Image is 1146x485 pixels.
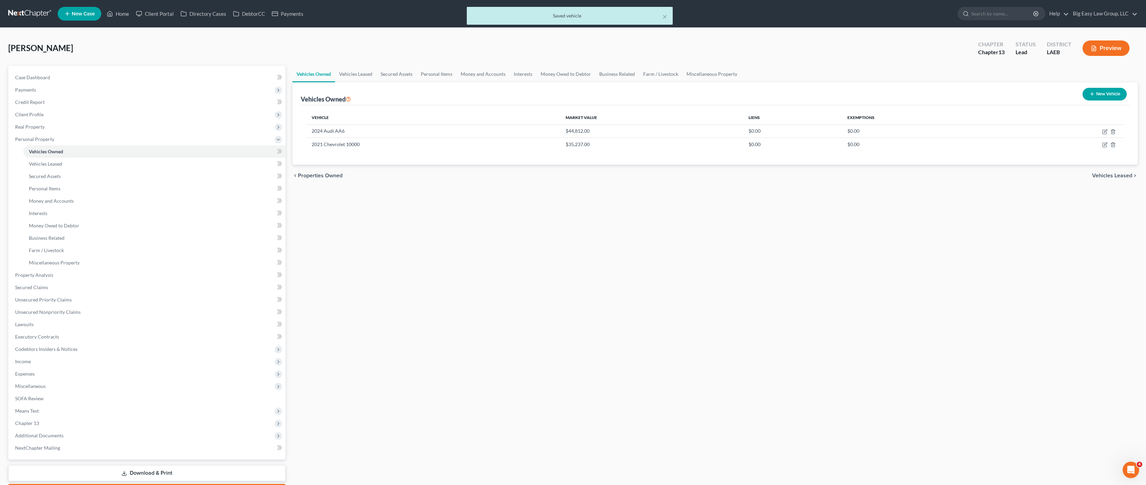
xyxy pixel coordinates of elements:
a: Personal Items [23,182,286,195]
div: LAEB [1047,48,1072,56]
a: Business Related [23,232,286,244]
span: Miscellaneous Property [29,260,80,265]
a: Lawsuits [10,318,286,331]
span: Interests [29,210,47,216]
td: 2024 Audi AA6 [306,125,560,138]
span: 13 [998,49,1005,55]
span: Personal Items [29,186,60,191]
div: District [1047,40,1072,48]
span: Executory Contracts [15,334,59,340]
th: Liens [743,111,842,125]
div: Vehicles Owned [301,95,351,103]
span: Real Property [15,124,45,130]
a: Vehicles Owned [23,145,286,158]
div: Chapter [978,48,1005,56]
a: Download & Print [8,465,286,481]
td: $44,812.00 [560,125,743,138]
a: Personal Items [417,66,456,82]
span: Miscellaneous [15,383,46,389]
td: 2021 Chevrolet 10000 [306,138,560,151]
span: [PERSON_NAME] [8,43,73,53]
a: Vehicles Leased [335,66,377,82]
button: × [662,12,667,21]
a: Interests [510,66,536,82]
span: Lawsuits [15,321,34,327]
span: Expenses [15,371,35,377]
span: SOFA Review [15,395,44,401]
span: Business Related [29,235,65,241]
a: Farm / Livestock [639,66,682,82]
span: Vehicles Owned [29,149,63,154]
span: Payments [15,87,36,93]
div: Status [1016,40,1036,48]
span: Income [15,358,31,364]
span: Chapter 13 [15,420,39,426]
span: 4 [1137,462,1142,467]
a: NextChapter Mailing [10,442,286,454]
th: Market Value [560,111,743,125]
span: Secured Claims [15,284,48,290]
span: NextChapter Mailing [15,445,60,451]
a: SOFA Review [10,392,286,405]
span: Money and Accounts [29,198,74,204]
span: Codebtors Insiders & Notices [15,346,78,352]
a: Money and Accounts [23,195,286,207]
button: Vehicles Leased chevron_right [1092,173,1138,178]
a: Executory Contracts [10,331,286,343]
td: $0.00 [842,138,1006,151]
td: $0.00 [743,125,842,138]
span: Case Dashboard [15,74,50,80]
button: New Vehicle [1083,88,1127,100]
span: Unsecured Nonpriority Claims [15,309,81,315]
a: Money and Accounts [456,66,510,82]
a: Miscellaneous Property [23,257,286,269]
span: Vehicles Leased [1092,173,1132,178]
a: Case Dashboard [10,71,286,84]
span: Property Analysis [15,272,53,278]
td: $0.00 [842,125,1006,138]
span: Secured Assets [29,173,61,179]
a: Unsecured Priority Claims [10,294,286,306]
span: Client Profile [15,111,44,117]
button: Preview [1083,40,1130,56]
a: Secured Assets [23,170,286,182]
a: Credit Report [10,96,286,108]
a: Interests [23,207,286,220]
th: Exemptions [842,111,1006,125]
a: Farm / Livestock [23,244,286,257]
a: Secured Claims [10,281,286,294]
div: Saved vehicle [472,12,667,19]
span: Farm / Livestock [29,247,64,253]
a: Business Related [595,66,639,82]
a: Property Analysis [10,269,286,281]
i: chevron_left [292,173,298,178]
span: Credit Report [15,99,45,105]
div: Chapter [978,40,1005,48]
a: Money Owed to Debtor [536,66,595,82]
span: Money Owed to Debtor [29,223,79,228]
span: Properties Owned [298,173,343,178]
a: Unsecured Nonpriority Claims [10,306,286,318]
button: chevron_left Properties Owned [292,173,343,178]
a: Secured Assets [377,66,417,82]
div: Lead [1016,48,1036,56]
span: Additional Documents [15,433,63,438]
iframe: Intercom live chat [1123,462,1139,478]
a: Miscellaneous Property [682,66,741,82]
td: $35,237.00 [560,138,743,151]
i: chevron_right [1132,173,1138,178]
a: Money Owed to Debtor [23,220,286,232]
span: Vehicles Leased [29,161,62,167]
td: $0.00 [743,138,842,151]
span: Means Test [15,408,39,414]
th: Vehicle [306,111,560,125]
a: Vehicles Owned [292,66,335,82]
span: Personal Property [15,136,54,142]
span: Unsecured Priority Claims [15,297,72,303]
a: Vehicles Leased [23,158,286,170]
